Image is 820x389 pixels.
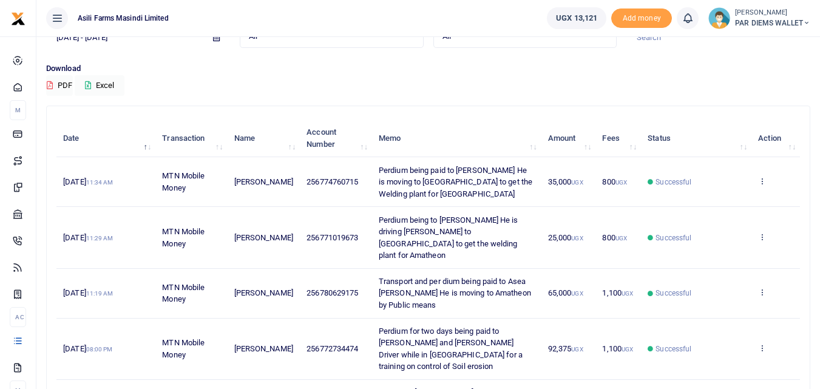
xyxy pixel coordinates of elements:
[571,235,583,242] small: UGX
[379,326,523,371] span: Perdium for two days being paid to [PERSON_NAME] and [PERSON_NAME] Driver while in [GEOGRAPHIC_DA...
[379,277,531,310] span: Transport and per dium being paid to Asea [PERSON_NAME] He is moving to Amatheon by Public means
[547,7,606,29] a: UGX 13,121
[73,13,174,24] span: Asili Farms Masindi Limited
[379,215,518,260] span: Perdium being to [PERSON_NAME] He is driving [PERSON_NAME] to [GEOGRAPHIC_DATA] to get the weldin...
[548,233,583,242] span: 25,000
[307,344,358,353] span: 256772734474
[46,75,73,96] button: PDF
[556,12,597,24] span: UGX 13,121
[735,18,810,29] span: PAR DIEMS WALLET
[611,8,672,29] li: Toup your wallet
[571,290,583,297] small: UGX
[735,8,810,18] small: [PERSON_NAME]
[656,232,691,243] span: Successful
[300,120,372,157] th: Account Number: activate to sort column ascending
[541,120,596,157] th: Amount: activate to sort column ascending
[234,177,293,186] span: [PERSON_NAME]
[602,177,627,186] span: 800
[11,13,25,22] a: logo-small logo-large logo-large
[602,233,627,242] span: 800
[162,283,205,304] span: MTN Mobile Money
[641,120,751,157] th: Status: activate to sort column ascending
[10,100,26,120] li: M
[602,288,633,297] span: 1,100
[162,171,205,192] span: MTN Mobile Money
[626,27,810,48] input: Search
[56,120,155,157] th: Date: activate to sort column descending
[86,179,114,186] small: 11:34 AM
[10,307,26,327] li: Ac
[571,179,583,186] small: UGX
[234,288,293,297] span: [PERSON_NAME]
[615,179,627,186] small: UGX
[227,120,300,157] th: Name: activate to sort column ascending
[602,344,633,353] span: 1,100
[307,288,358,297] span: 256780629175
[63,233,113,242] span: [DATE]
[548,177,583,186] span: 35,000
[656,288,691,299] span: Successful
[751,120,800,157] th: Action: activate to sort column ascending
[656,343,691,354] span: Successful
[234,344,293,353] span: [PERSON_NAME]
[86,346,113,353] small: 08:00 PM
[155,120,227,157] th: Transaction: activate to sort column ascending
[75,75,124,96] button: Excel
[708,7,730,29] img: profile-user
[63,177,113,186] span: [DATE]
[656,177,691,188] span: Successful
[46,63,810,75] p: Download
[86,290,114,297] small: 11:19 AM
[542,7,611,29] li: Wallet ballance
[611,13,672,22] a: Add money
[11,12,25,26] img: logo-small
[622,290,633,297] small: UGX
[611,8,672,29] span: Add money
[162,227,205,248] span: MTN Mobile Money
[548,288,583,297] span: 65,000
[708,7,810,29] a: profile-user [PERSON_NAME] PAR DIEMS WALLET
[379,166,532,198] span: Perdium being paid to [PERSON_NAME] He is moving to [GEOGRAPHIC_DATA] to get the Welding plant fo...
[595,120,641,157] th: Fees: activate to sort column ascending
[63,288,113,297] span: [DATE]
[615,235,627,242] small: UGX
[162,338,205,359] span: MTN Mobile Money
[234,233,293,242] span: [PERSON_NAME]
[622,346,633,353] small: UGX
[372,120,541,157] th: Memo: activate to sort column ascending
[46,27,203,48] input: select period
[63,344,112,353] span: [DATE]
[307,177,358,186] span: 256774760715
[86,235,114,242] small: 11:29 AM
[307,233,358,242] span: 256771019673
[548,344,583,353] span: 92,375
[571,346,583,353] small: UGX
